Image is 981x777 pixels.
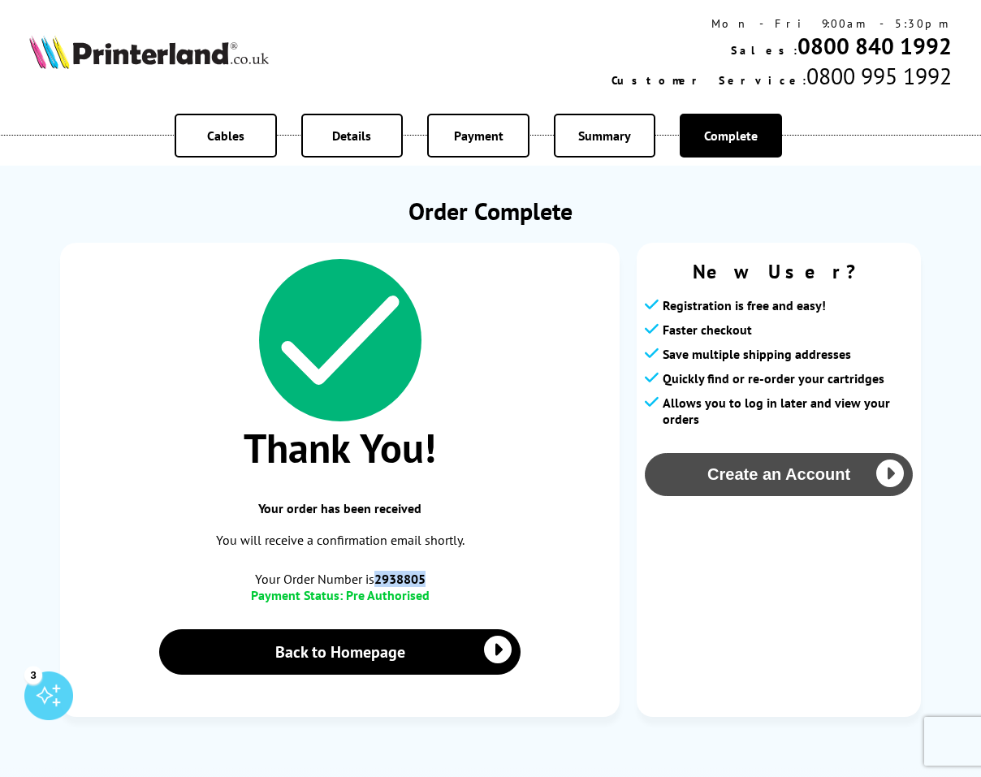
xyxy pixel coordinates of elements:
span: Your order has been received [76,500,603,516]
span: Payment [454,127,503,144]
span: Details [332,127,371,144]
span: Allows you to log in later and view your orders [663,395,913,427]
span: Summary [578,127,631,144]
button: Create an Account [645,453,913,496]
span: Customer Service: [612,73,806,88]
span: Complete [704,127,758,144]
div: 3 [24,666,42,684]
span: Sales: [731,43,797,58]
span: Faster checkout [663,322,752,338]
h1: Order Complete [60,195,921,227]
span: Payment Status: [251,587,343,603]
span: 0800 995 1992 [806,61,952,91]
div: Mon - Fri 9:00am - 5:30pm [612,16,952,31]
span: Thank You! [76,421,603,474]
img: Printerland Logo [29,35,269,69]
span: Pre Authorised [346,587,430,603]
span: Quickly find or re-order your cartridges [663,370,884,386]
a: Back to Homepage [159,629,521,675]
span: New User? [645,259,913,284]
b: 2938805 [374,571,426,587]
span: Save multiple shipping addresses [663,346,851,362]
a: 0800 840 1992 [797,31,952,61]
p: You will receive a confirmation email shortly. [76,529,603,551]
span: Registration is free and easy! [663,297,826,313]
span: Your Order Number is [76,571,603,587]
span: Cables [207,127,244,144]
